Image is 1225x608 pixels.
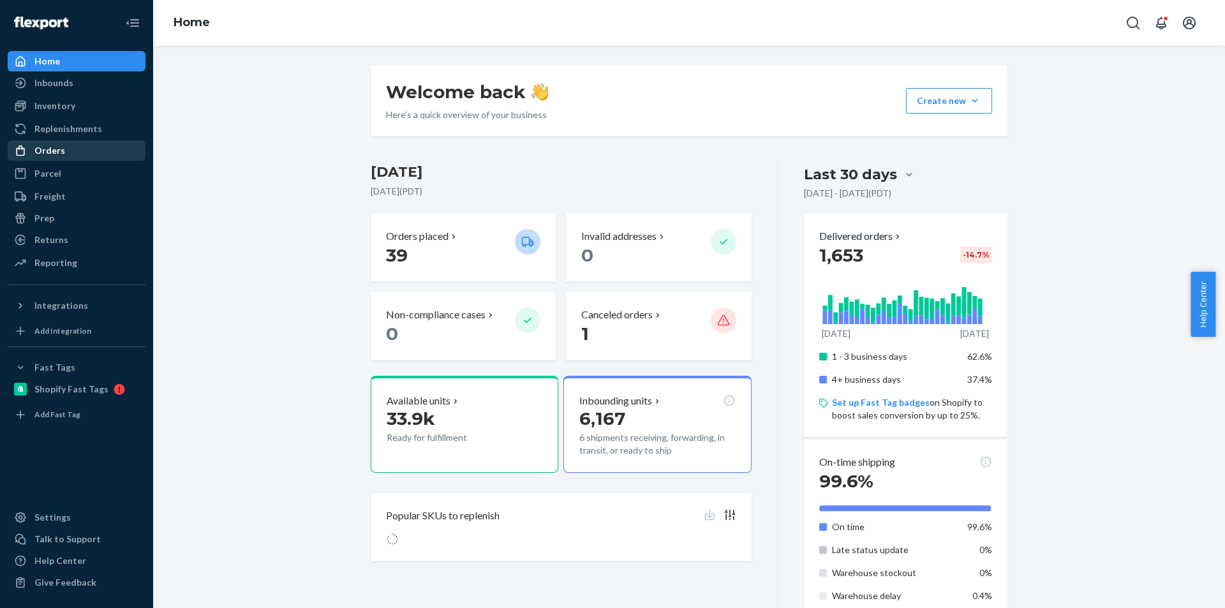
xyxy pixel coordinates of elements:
button: Open account menu [1177,10,1202,36]
span: 99.6% [819,470,873,492]
span: 39 [386,244,408,266]
p: On time [832,521,958,533]
p: Here’s a quick overview of your business [386,108,549,121]
p: 4+ business days [832,373,958,386]
div: Prep [34,212,54,225]
div: Talk to Support [34,533,101,545]
button: Available units33.9kReady for fulfillment [371,376,558,473]
div: Add Fast Tag [34,409,80,420]
span: 33.9k [387,408,435,429]
a: Orders [8,140,145,161]
span: 6,167 [579,408,625,429]
div: Integrations [34,299,88,312]
button: Delivered orders [819,229,903,244]
p: 6 shipments receiving, forwarding, in transit, or ready to ship [579,431,735,457]
a: Talk to Support [8,529,145,549]
button: Orders placed 39 [371,214,556,282]
span: 37.4% [967,374,992,385]
div: Parcel [34,167,61,180]
button: Non-compliance cases 0 [371,292,556,360]
p: on Shopify to boost sales conversion by up to 25%. [832,396,992,422]
div: Last 30 days [804,165,897,184]
p: Orders placed [386,229,449,244]
a: Returns [8,230,145,250]
p: Canceled orders [581,308,653,322]
h3: [DATE] [371,162,752,182]
span: 0% [979,567,992,578]
p: [DATE] ( PDT ) [371,185,752,198]
div: -14.7 % [960,247,992,263]
p: Non-compliance cases [386,308,486,322]
ol: breadcrumbs [163,4,220,41]
p: On-time shipping [819,455,895,470]
span: 0 [386,323,398,345]
img: Flexport logo [14,17,68,29]
p: Popular SKUs to replenish [386,508,500,523]
button: Integrations [8,295,145,316]
div: Reporting [34,256,77,269]
div: Orders [34,144,65,157]
a: Inventory [8,96,145,116]
a: Replenishments [8,119,145,139]
p: [DATE] [822,327,850,340]
a: Home [8,51,145,71]
div: Inventory [34,100,75,112]
button: Open notifications [1148,10,1174,36]
a: Set up Fast Tag badges [832,397,930,408]
button: Create new [906,88,992,114]
span: 0 [581,244,593,266]
div: Home [34,55,60,68]
div: Settings [34,511,71,524]
p: Warehouse delay [832,589,958,602]
p: [DATE] [960,327,989,340]
span: 62.6% [967,351,992,362]
a: Freight [8,186,145,207]
p: Warehouse stockout [832,567,958,579]
div: Add Integration [34,325,91,336]
button: Close Navigation [120,10,145,36]
button: Help Center [1191,272,1215,337]
div: Freight [34,190,66,203]
button: Give Feedback [8,572,145,593]
button: Fast Tags [8,357,145,378]
div: Returns [34,234,68,246]
a: Add Integration [8,321,145,341]
span: 1 [581,323,589,345]
a: Reporting [8,253,145,273]
div: Replenishments [34,122,102,135]
button: Inbounding units6,1676 shipments receiving, forwarding, in transit, or ready to ship [563,376,751,473]
button: Canceled orders 1 [566,292,751,360]
p: Ready for fulfillment [387,431,505,444]
a: Shopify Fast Tags [8,379,145,399]
div: Help Center [34,554,86,567]
p: Invalid addresses [581,229,657,244]
span: 99.6% [967,521,992,532]
a: Inbounds [8,73,145,93]
h1: Welcome back [386,80,549,103]
a: Prep [8,208,145,228]
img: hand-wave emoji [531,83,549,101]
span: 1,653 [819,244,863,266]
button: Open Search Box [1120,10,1146,36]
p: [DATE] - [DATE] ( PDT ) [804,187,891,200]
p: Available units [387,394,450,408]
p: 1 - 3 business days [832,350,958,363]
a: Help Center [8,551,145,571]
div: Shopify Fast Tags [34,383,108,396]
div: Inbounds [34,77,73,89]
span: 0.4% [972,590,992,601]
a: Add Fast Tag [8,404,145,425]
span: 0% [979,544,992,555]
p: Late status update [832,544,958,556]
a: Parcel [8,163,145,184]
a: Settings [8,507,145,528]
p: Inbounding units [579,394,652,408]
button: Invalid addresses 0 [566,214,751,282]
div: Fast Tags [34,361,75,374]
a: Home [174,15,210,29]
div: Give Feedback [34,576,96,589]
